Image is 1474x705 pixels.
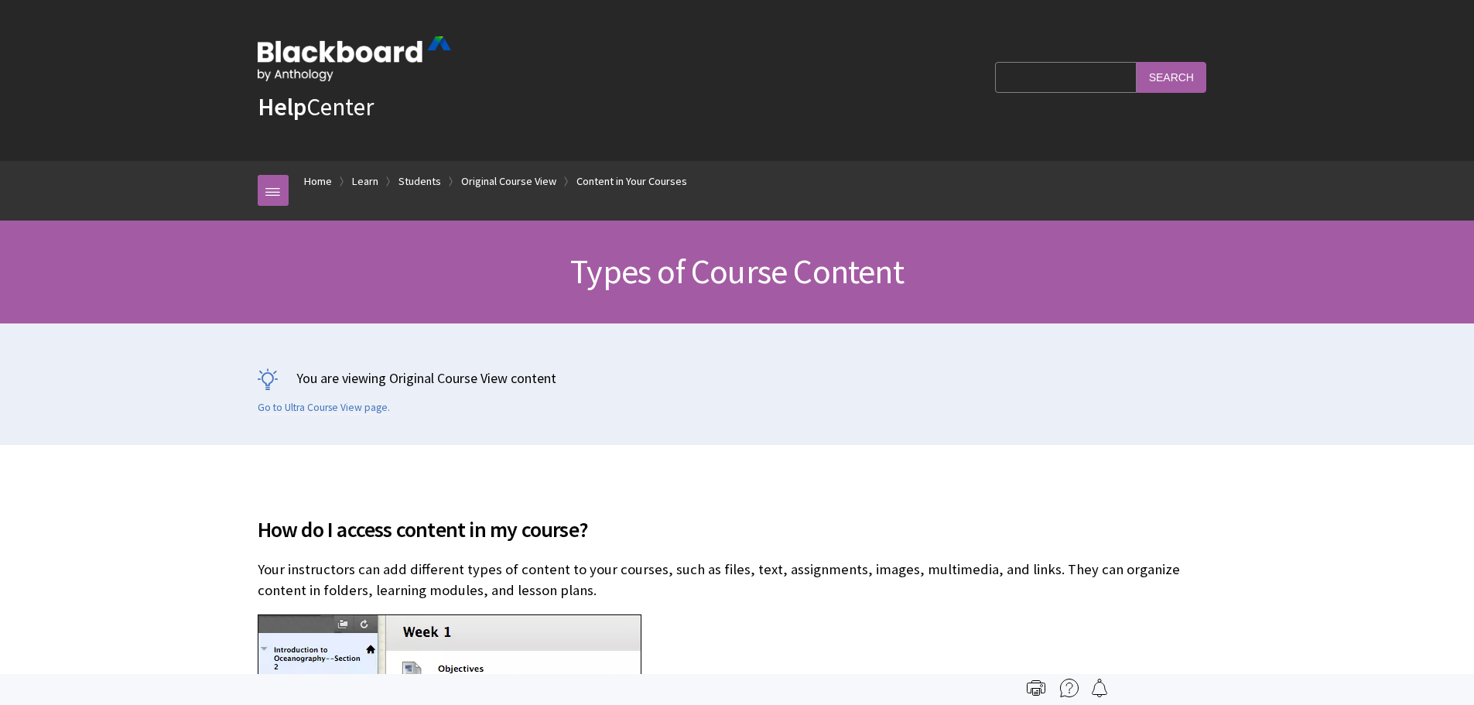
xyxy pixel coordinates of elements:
a: Learn [352,172,378,191]
img: Print [1027,679,1045,697]
a: Content in Your Courses [576,172,687,191]
strong: Help [258,91,306,122]
img: Follow this page [1090,679,1109,697]
p: Your instructors can add different types of content to your courses, such as files, text, assignm... [258,560,1217,600]
a: Home [304,172,332,191]
input: Search [1137,62,1206,92]
p: You are viewing Original Course View content [258,368,1217,388]
span: Types of Course Content [570,250,904,293]
a: HelpCenter [258,91,374,122]
a: Students [398,172,441,191]
img: More help [1060,679,1079,697]
a: Go to Ultra Course View page. [258,401,390,415]
a: Original Course View [461,172,556,191]
span: How do I access content in my course? [258,513,1217,546]
img: Blackboard by Anthology [258,36,451,81]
